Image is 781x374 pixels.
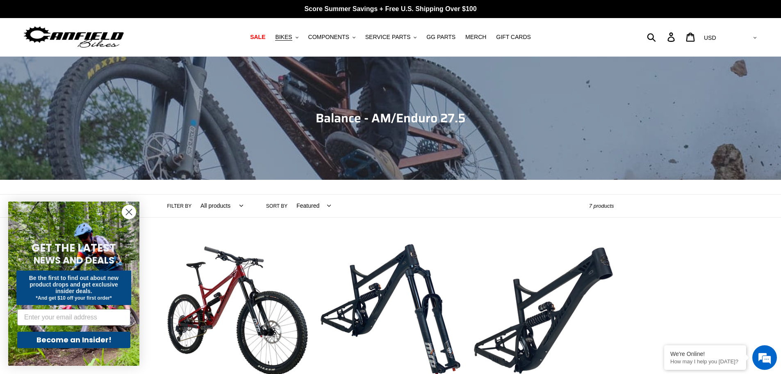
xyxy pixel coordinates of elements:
a: GIFT CARDS [492,32,535,43]
a: MERCH [461,32,490,43]
img: Canfield Bikes [23,24,125,50]
button: Close dialog [122,205,136,219]
button: BIKES [271,32,302,43]
span: GG PARTS [426,34,455,41]
span: SALE [250,34,265,41]
span: GIFT CARDS [496,34,531,41]
button: Become an Insider! [17,332,130,348]
button: COMPONENTS [304,32,360,43]
span: COMPONENTS [308,34,349,41]
span: GET THE LATEST [32,241,116,255]
span: MERCH [465,34,486,41]
span: SERVICE PARTS [365,34,410,41]
input: Enter your email address [17,309,130,326]
input: Search [651,28,672,46]
span: BIKES [275,34,292,41]
a: SALE [246,32,269,43]
label: Sort by [266,202,287,210]
div: We're Online! [670,351,740,357]
span: *And get $10 off your first order* [36,295,112,301]
span: 7 products [589,203,614,209]
a: GG PARTS [422,32,460,43]
button: SERVICE PARTS [361,32,421,43]
p: How may I help you today? [670,358,740,365]
span: NEWS AND DEALS [34,254,114,267]
span: Balance - AM/Enduro 27.5 [316,108,466,128]
label: Filter by [167,202,192,210]
span: Be the first to find out about new product drops and get exclusive insider deals. [29,275,119,294]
